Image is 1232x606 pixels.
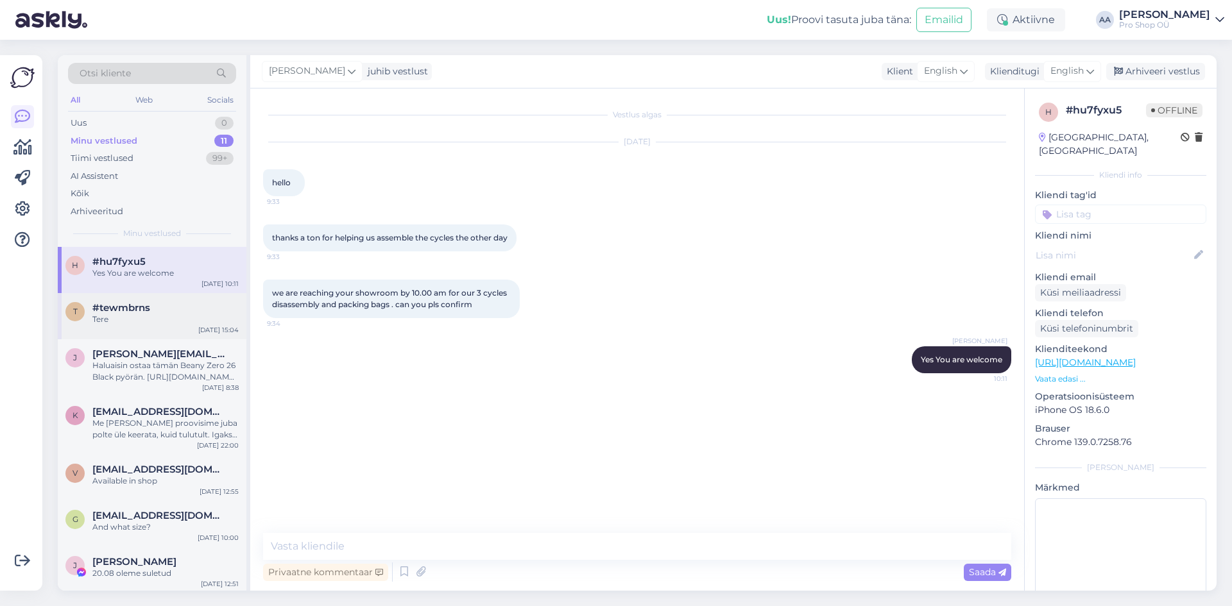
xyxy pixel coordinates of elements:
[921,355,1002,364] span: Yes You are welcome
[1035,205,1206,224] input: Lisa tag
[10,65,35,90] img: Askly Logo
[959,374,1007,383] span: 10:11
[73,307,78,316] span: t
[71,117,87,130] div: Uus
[952,336,1007,346] span: [PERSON_NAME]
[1106,63,1205,80] div: Arhiveeri vestlus
[198,533,239,543] div: [DATE] 10:00
[73,514,78,524] span: g
[1035,189,1206,202] p: Kliendi tag'id
[71,205,123,218] div: Arhiveeritud
[1035,403,1206,417] p: iPhone OS 18.6.0
[92,417,239,441] div: Me [PERSON_NAME] proovisime juba polte üle keerata, kuid tulutult. Igaks juhuks võib muidugi pild...
[267,252,315,262] span: 9:33
[133,92,155,108] div: Web
[267,197,315,206] span: 9:33
[202,383,239,392] div: [DATE] 8:38
[1035,481,1206,494] p: Märkmed
[1035,284,1126,301] div: Küsi meiliaadressi
[1036,248,1192,262] input: Lisa nimi
[272,178,291,187] span: hello
[1035,229,1206,242] p: Kliendi nimi
[882,65,913,78] div: Klient
[767,12,911,28] div: Proovi tasuta juba täna:
[205,92,236,108] div: Socials
[92,568,239,579] div: 20.08 oleme suletud
[1035,462,1206,473] div: [PERSON_NAME]
[1035,320,1138,337] div: Küsi telefoninumbrit
[92,556,176,568] span: Joosua Jack
[924,64,957,78] span: English
[206,152,234,165] div: 99+
[263,136,1011,147] div: [DATE]
[1035,342,1206,356] p: Klienditeekond
[1066,103,1146,118] div: # hu7fyxu5
[92,406,226,417] span: kreeta.arusaar@gmail.com
[1035,422,1206,435] p: Brauser
[201,579,239,589] div: [DATE] 12:51
[363,65,428,78] div: juhib vestlust
[272,288,509,309] span: we are reaching your showroom by 10.00 am for our 3 cycles disassembly and packing bags . can you...
[200,487,239,496] div: [DATE] 12:55
[92,256,146,267] span: #hu7fyxu5
[72,260,78,270] span: h
[263,564,388,581] div: Privaatne kommentaar
[1035,357,1136,368] a: [URL][DOMAIN_NAME]
[767,13,791,26] b: Uus!
[1096,11,1114,29] div: AA
[1035,390,1206,403] p: Operatsioonisüsteem
[201,279,239,289] div: [DATE] 10:11
[263,109,1011,121] div: Vestlus algas
[92,314,239,325] div: Tere
[1119,10,1210,20] div: [PERSON_NAME]
[71,187,89,200] div: Kõik
[92,267,239,279] div: Yes You are welcome
[1035,373,1206,385] p: Vaata edasi ...
[269,64,345,78] span: [PERSON_NAME]
[1035,307,1206,320] p: Kliendi telefon
[916,8,971,32] button: Emailid
[68,92,83,108] div: All
[1050,64,1084,78] span: English
[71,152,133,165] div: Tiimi vestlused
[1039,131,1181,158] div: [GEOGRAPHIC_DATA], [GEOGRAPHIC_DATA]
[80,67,131,80] span: Otsi kliente
[92,464,226,475] span: vkristerson@gmail.com
[214,135,234,147] div: 11
[1045,107,1052,117] span: h
[71,135,137,147] div: Minu vestlused
[123,228,181,239] span: Minu vestlused
[985,65,1039,78] div: Klienditugi
[92,475,239,487] div: Available in shop
[73,468,78,478] span: v
[272,233,508,242] span: thanks a ton for helping us assemble the cycles the other day
[197,441,239,450] div: [DATE] 22:00
[198,325,239,335] div: [DATE] 15:04
[1119,20,1210,30] div: Pro Shop OÜ
[92,510,226,521] span: garino1990@yahoo.it
[92,360,239,383] div: Haluaisin ostaa tämän Beany Zero 26 Black pyörän. [URL][DOMAIN_NAME] Toimitusosoite: [PERSON_NAME...
[987,8,1065,31] div: Aktiivne
[267,319,315,328] span: 9:34
[1035,271,1206,284] p: Kliendi email
[71,170,118,183] div: AI Assistent
[92,348,226,360] span: juha.pilvi@elisanet.fi
[215,117,234,130] div: 0
[92,521,239,533] div: And what size?
[73,353,77,362] span: j
[1119,10,1224,30] a: [PERSON_NAME]Pro Shop OÜ
[1035,435,1206,449] p: Chrome 139.0.7258.76
[969,566,1006,578] span: Saada
[1146,103,1202,117] span: Offline
[1035,169,1206,181] div: Kliendi info
[73,560,77,570] span: J
[92,302,150,314] span: #tewmbrns
[73,410,78,420] span: k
